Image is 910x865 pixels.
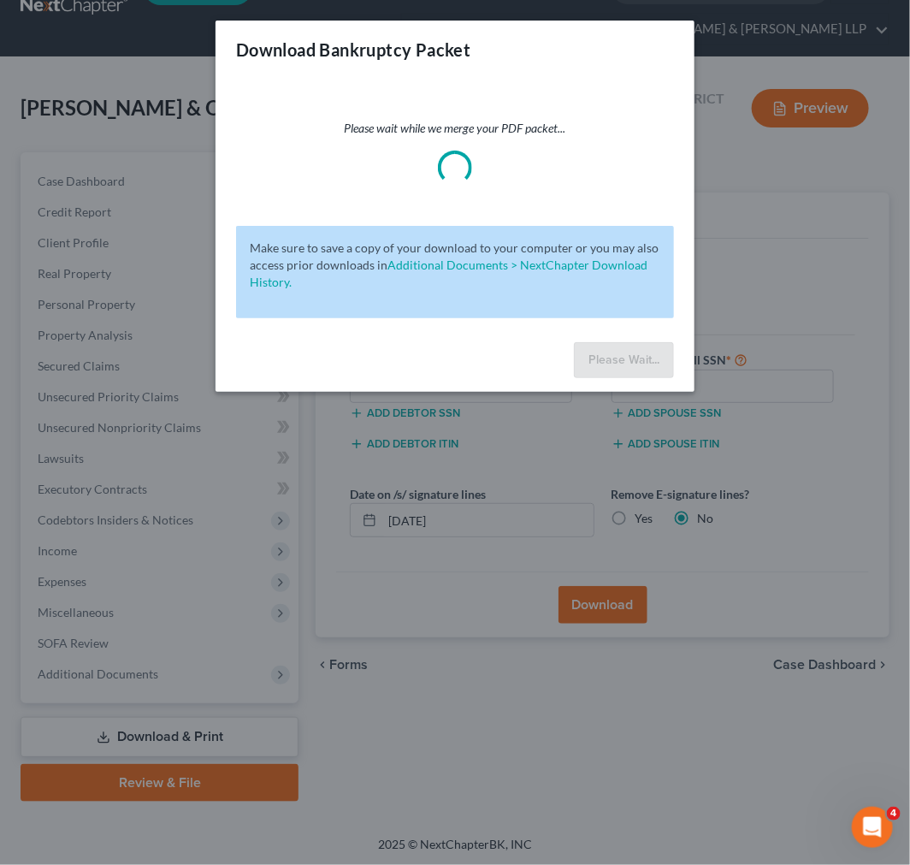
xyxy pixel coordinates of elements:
[574,342,674,378] button: Please Wait...
[236,120,674,137] p: Please wait while we merge your PDF packet...
[588,353,659,367] span: Please Wait...
[250,240,660,291] p: Make sure to save a copy of your download to your computer or you may also access prior downloads in
[852,807,893,848] iframe: Intercom live chat
[236,38,470,62] h3: Download Bankruptcy Packet
[250,258,647,289] a: Additional Documents > NextChapter Download History.
[887,807,901,821] span: 4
